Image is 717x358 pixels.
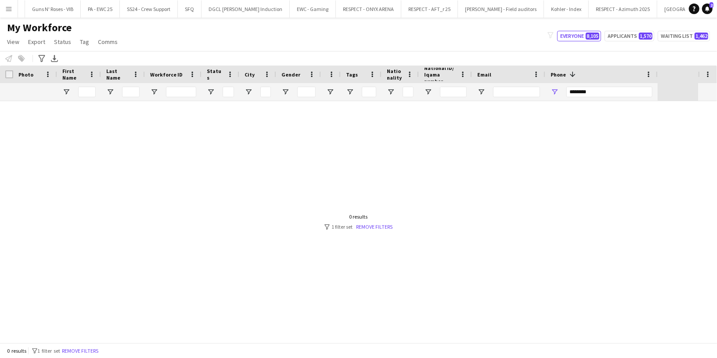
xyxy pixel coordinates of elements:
[557,31,601,41] button: Everyone8,105
[281,88,289,96] button: Open Filter Menu
[387,88,395,96] button: Open Filter Menu
[424,65,456,84] span: National ID/ Iqama number
[62,88,70,96] button: Open Filter Menu
[695,33,708,40] span: 1,462
[440,87,467,97] input: National ID/ Iqama number Filter Input
[223,87,234,97] input: Status Filter Input
[324,213,393,220] div: 0 results
[477,71,491,78] span: Email
[245,88,252,96] button: Open Filter Menu
[403,87,414,97] input: Nationality Filter Input
[37,347,60,354] span: 1 filter set
[54,38,71,46] span: Status
[424,88,432,96] button: Open Filter Menu
[551,88,558,96] button: Open Filter Menu
[76,36,93,47] a: Tag
[658,31,710,41] button: Waiting list1,462
[387,68,403,81] span: Nationality
[202,0,290,18] button: DGCL [PERSON_NAME] Induction
[7,21,72,34] span: My Workforce
[98,38,118,46] span: Comms
[639,33,652,40] span: 1,570
[78,87,96,97] input: First Name Filter Input
[281,71,300,78] span: Gender
[36,53,47,64] app-action-btn: Advanced filters
[702,4,713,14] a: 2
[362,87,376,97] input: Tags Filter Input
[25,0,81,18] button: Guns N' Roses - VIB
[150,88,158,96] button: Open Filter Menu
[346,88,354,96] button: Open Filter Menu
[297,87,316,97] input: Gender Filter Input
[710,2,713,8] span: 2
[401,0,458,18] button: RESPECT - AFT_r 25
[493,87,540,97] input: Email Filter Input
[18,71,33,78] span: Photo
[458,0,544,18] button: [PERSON_NAME] - Field auditors
[178,0,202,18] button: SFQ
[566,87,652,97] input: Phone Filter Input
[589,0,657,18] button: RESPECT - Azimuth 2025
[25,36,49,47] a: Export
[356,223,393,230] a: Remove filters
[7,38,19,46] span: View
[80,38,89,46] span: Tag
[324,223,393,230] div: 1 filter set
[122,87,140,97] input: Last Name Filter Input
[4,36,23,47] a: View
[336,0,401,18] button: RESPECT - ONYX ARENA
[62,68,85,81] span: First Name
[81,0,120,18] button: PA - EWC 25
[49,53,60,64] app-action-btn: Export XLSX
[346,71,358,78] span: Tags
[120,0,178,18] button: SS24 - Crew Support
[28,38,45,46] span: Export
[245,71,255,78] span: City
[477,88,485,96] button: Open Filter Menu
[150,71,183,78] span: Workforce ID
[544,0,589,18] button: Kohler - Index
[586,33,599,40] span: 8,105
[260,87,271,97] input: City Filter Input
[5,70,13,78] input: Column with Header Selection
[551,71,566,78] span: Phone
[106,88,114,96] button: Open Filter Menu
[207,88,215,96] button: Open Filter Menu
[605,31,654,41] button: Applicants1,570
[106,68,129,81] span: Last Name
[50,36,75,47] a: Status
[60,346,100,356] button: Remove filters
[326,88,334,96] button: Open Filter Menu
[94,36,121,47] a: Comms
[290,0,336,18] button: EWC - Gaming
[207,68,223,81] span: Status
[166,87,196,97] input: Workforce ID Filter Input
